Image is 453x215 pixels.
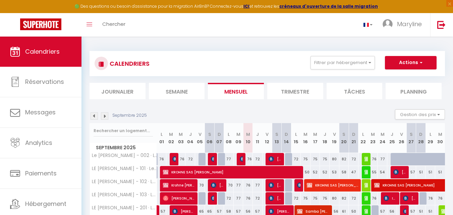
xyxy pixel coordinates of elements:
[364,192,368,205] span: Refresco Refresco
[291,153,301,165] div: 72
[395,109,445,119] button: Gestion des prix
[166,123,176,153] th: 02
[266,131,269,138] abbr: V
[211,179,224,192] span: [PERSON_NAME]
[269,192,282,205] span: [PERSON_NAME]
[243,123,253,153] th: 10
[430,131,432,138] abbr: L
[91,179,158,184] span: LE [PERSON_NAME] - 102 · Le [PERSON_NAME] - Appartement T2 de charme
[243,192,253,205] div: 76
[383,19,393,29] img: ...
[236,131,240,138] abbr: M
[195,123,205,153] th: 05
[163,192,195,205] span: [PERSON_NAME]
[234,192,243,205] div: 77
[256,131,259,138] abbr: J
[400,131,403,138] abbr: V
[211,153,214,165] span: [PERSON_NAME]
[368,153,378,165] div: 76
[279,3,378,9] a: créneaux d'ouverture de la salle migration
[243,3,249,9] strong: ICI
[406,123,416,153] th: 27
[426,123,435,153] th: 29
[185,153,195,165] div: 72
[243,153,253,165] div: 76
[91,205,158,210] span: LE [PERSON_NAME] - 201 · Le [PERSON_NAME] - studio
[339,123,349,153] th: 20
[195,179,205,192] div: 70
[435,123,445,153] th: 30
[176,153,186,165] div: 76
[424,185,448,210] iframe: Chat
[176,123,186,153] th: 03
[333,131,336,138] abbr: V
[330,166,339,178] div: 53
[349,166,358,178] div: 47
[243,179,253,192] div: 76
[246,131,250,138] abbr: M
[295,131,297,138] abbr: L
[205,123,215,153] th: 06
[291,123,301,153] th: 15
[368,123,378,153] th: 23
[253,123,263,153] th: 11
[149,83,205,99] li: Semaine
[324,131,326,138] abbr: J
[91,153,158,158] span: Le [PERSON_NAME] - 002 · Le [PERSON_NAME] - appartement avec [PERSON_NAME]
[301,123,310,153] th: 16
[297,179,300,192] span: [PERSON_NAME]
[410,131,413,138] abbr: S
[386,83,442,99] li: Planning
[301,153,310,165] div: 75
[112,112,147,119] p: Septembre 2025
[435,166,445,178] div: 51
[253,192,263,205] div: 72
[362,131,364,138] abbr: L
[364,166,368,178] span: KROHNE SAS [PERSON_NAME]
[25,108,56,116] span: Messages
[403,192,416,205] span: [PERSON_NAME]
[349,192,358,205] div: 72
[224,192,234,205] div: 72
[185,123,195,153] th: 04
[378,166,387,178] div: 54
[371,131,375,138] abbr: M
[172,153,176,165] span: [PERSON_NAME]
[339,153,349,165] div: 82
[108,56,150,71] h3: CALENDRIERS
[208,83,264,99] li: Mensuel
[97,13,130,37] a: Chercher
[157,123,167,153] th: 01
[25,200,66,208] span: Hébergement
[406,166,416,178] div: 57
[94,125,153,137] input: Rechercher un logement...
[320,153,330,165] div: 75
[90,143,157,153] span: Septembre 2025
[313,131,317,138] abbr: M
[384,192,397,205] span: Ina Pomp
[310,56,375,69] button: Filtrer par hébergement
[368,192,378,205] div: 76
[214,123,224,153] th: 07
[301,166,310,178] div: 50
[25,47,60,56] span: Calendriers
[161,131,163,138] abbr: L
[282,123,291,153] th: 14
[352,131,355,138] abbr: D
[339,192,349,205] div: 82
[349,153,358,165] div: 72
[330,153,339,165] div: 80
[163,179,195,192] span: Krohne [PERSON_NAME]
[310,153,320,165] div: 75
[381,131,385,138] abbr: M
[310,123,320,153] th: 17
[437,20,446,29] img: logout
[393,166,406,178] span: [PERSON_NAME]
[169,131,173,138] abbr: M
[349,123,358,153] th: 21
[330,123,339,153] th: 19
[102,20,125,28] span: Chercher
[310,166,320,178] div: 52
[253,153,263,165] div: 72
